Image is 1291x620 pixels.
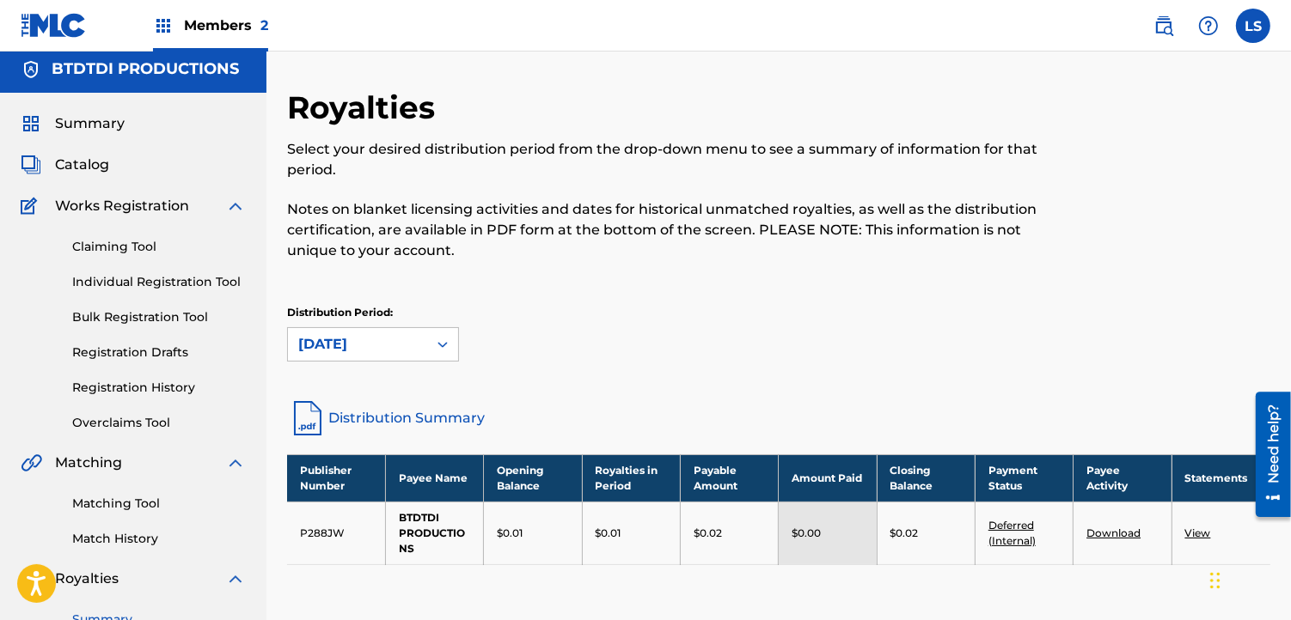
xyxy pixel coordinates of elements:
[225,568,246,589] img: expand
[877,454,975,501] th: Closing Balance
[225,453,246,473] img: expand
[1172,454,1270,501] th: Statements
[287,501,385,564] td: P288JW
[72,414,246,432] a: Overclaims Tool
[72,238,246,256] a: Claiming Tool
[1153,15,1174,36] img: search
[1210,555,1221,606] div: Drag
[260,17,268,33] span: 2
[21,568,41,589] img: Royalties
[55,568,119,589] span: Royalties
[52,59,239,79] h5: BTDTDI PRODUCTIONS
[72,495,246,513] a: Matching Tool
[55,196,189,216] span: Works Registration
[55,113,125,134] span: Summary
[55,155,109,175] span: Catalog
[779,454,877,501] th: Amount Paid
[287,88,444,127] h2: Royalties
[21,453,42,473] img: Matching
[72,530,246,548] a: Match History
[184,15,268,35] span: Members
[582,454,680,501] th: Royalties in Period
[72,273,246,291] a: Individual Registration Tool
[21,59,41,80] img: Accounts
[287,454,385,501] th: Publisher Number
[890,526,919,541] p: $0.02
[287,139,1044,180] p: Select your desired distribution period from the drop-down menu to see a summary of information f...
[694,526,722,541] p: $0.02
[287,305,459,320] p: Distribution Period:
[975,454,1073,501] th: Payment Status
[484,454,582,501] th: Opening Balance
[1185,526,1211,539] a: View
[72,308,246,326] a: Bulk Registration Tool
[21,113,125,134] a: SummarySummary
[385,454,483,501] th: Payee Name
[21,13,87,38] img: MLC Logo
[72,343,246,362] a: Registration Drafts
[1198,15,1219,36] img: help
[72,379,246,397] a: Registration History
[1086,526,1141,539] a: Download
[225,196,246,216] img: expand
[21,196,43,216] img: Works Registration
[21,113,41,134] img: Summary
[988,519,1036,547] a: Deferred (Internal)
[287,398,328,439] img: distribution-summary-pdf
[596,526,621,541] p: $0.01
[1074,454,1172,501] th: Payee Activity
[1236,9,1270,43] div: User Menu
[298,334,417,355] div: [DATE]
[287,199,1044,261] p: Notes on blanket licensing activities and dates for historical unmatched royalties, as well as th...
[153,15,174,36] img: Top Rightsholders
[21,155,41,175] img: Catalog
[21,155,109,175] a: CatalogCatalog
[1243,385,1291,523] iframe: Resource Center
[385,501,483,564] td: BTDTDI PRODUCTIONS
[792,526,821,541] p: $0.00
[680,454,778,501] th: Payable Amount
[1205,538,1291,620] iframe: Chat Widget
[1191,9,1226,43] div: Help
[287,398,1270,439] a: Distribution Summary
[497,526,523,541] p: $0.01
[1147,9,1181,43] a: Public Search
[55,453,122,473] span: Matching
